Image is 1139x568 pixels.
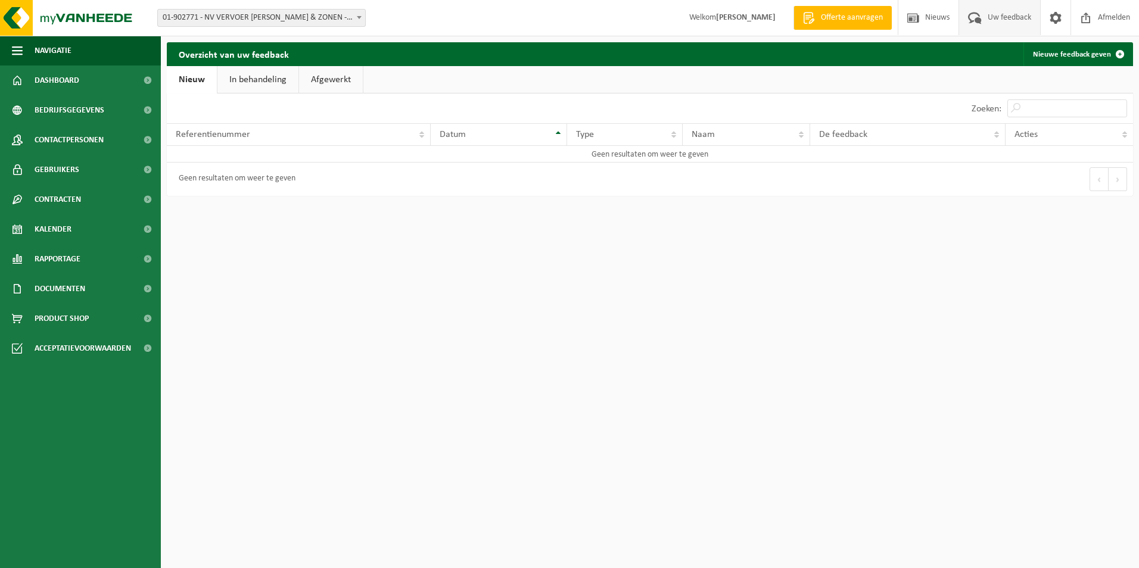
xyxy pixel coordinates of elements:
[167,42,301,65] h2: Overzicht van uw feedback
[35,244,80,274] span: Rapportage
[167,66,217,93] a: Nieuw
[157,9,366,27] span: 01-902771 - NV VERVOER THYS EUGÈNE & ZONEN - DEERLIJK
[716,13,776,22] strong: [PERSON_NAME]
[35,36,71,65] span: Navigatie
[217,66,298,93] a: In behandeling
[818,12,886,24] span: Offerte aanvragen
[35,95,104,125] span: Bedrijfsgegevens
[1109,167,1127,191] button: Next
[1014,130,1038,139] span: Acties
[167,146,1133,163] td: Geen resultaten om weer te geven
[35,333,131,363] span: Acceptatievoorwaarden
[1090,167,1109,191] button: Previous
[158,10,365,26] span: 01-902771 - NV VERVOER THYS EUGÈNE & ZONEN - DEERLIJK
[1023,42,1132,66] a: Nieuwe feedback geven
[35,214,71,244] span: Kalender
[793,6,892,30] a: Offerte aanvragen
[819,130,867,139] span: De feedback
[440,130,466,139] span: Datum
[35,125,104,155] span: Contactpersonen
[6,542,199,568] iframe: chat widget
[35,274,85,304] span: Documenten
[35,304,89,333] span: Product Shop
[972,104,1001,114] label: Zoeken:
[692,130,715,139] span: Naam
[35,155,79,185] span: Gebruikers
[35,65,79,95] span: Dashboard
[173,168,295,190] div: Geen resultaten om weer te geven
[35,185,81,214] span: Contracten
[176,130,250,139] span: Referentienummer
[576,130,594,139] span: Type
[299,66,363,93] a: Afgewerkt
